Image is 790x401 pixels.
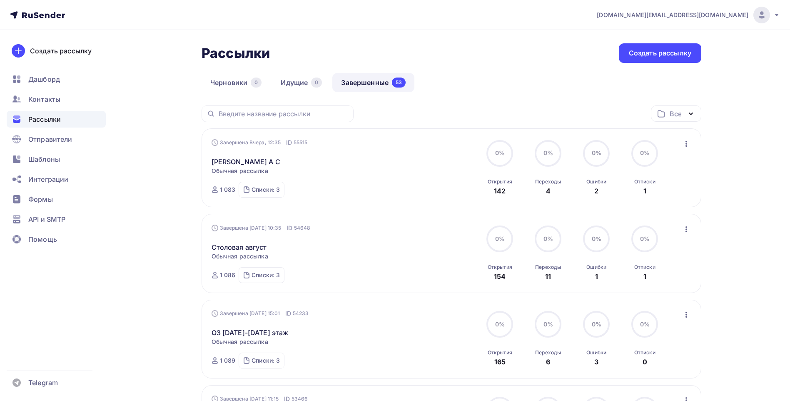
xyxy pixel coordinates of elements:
a: Отправители [7,131,106,148]
span: ID [285,309,291,318]
span: Шаблоны [28,154,60,164]
a: ОЗ [DATE]-[DATE] этаж [212,328,289,338]
a: [DOMAIN_NAME][EMAIL_ADDRESS][DOMAIN_NAME] [597,7,780,23]
div: 1 089 [220,356,236,365]
div: Ошибки [586,264,606,271]
button: Все [651,105,701,122]
span: 0% [592,149,601,156]
div: 3 [594,357,598,367]
span: ID [287,224,292,232]
a: [PERSON_NAME] А С [212,157,280,167]
div: 4 [546,186,551,196]
div: Списки: 3 [252,185,280,194]
div: Все [670,109,681,119]
div: 11 [545,271,551,281]
div: Списки: 3 [252,356,280,365]
span: 0% [543,321,553,328]
div: Завершена Вчера, 12:35 [212,138,308,147]
div: 0 [251,78,262,88]
span: 0% [640,235,650,242]
span: Telegram [28,378,58,388]
div: 2 [594,186,598,196]
div: 142 [494,186,506,196]
span: 0% [640,149,650,156]
span: Отправители [28,134,72,144]
h2: Рассылки [202,45,270,62]
div: 1 086 [220,271,236,279]
div: Ошибки [586,349,606,356]
div: Завершена [DATE] 15:01 [212,309,309,318]
div: Отписки [634,349,655,356]
span: Контакты [28,94,60,104]
span: 55515 [294,138,308,147]
span: 54233 [293,309,309,318]
div: Переходы [535,264,561,271]
div: Ошибки [586,178,606,185]
span: 0% [495,235,505,242]
span: Помощь [28,234,57,244]
div: 154 [494,271,506,281]
div: Переходы [535,349,561,356]
input: Введите название рассылки [219,109,349,118]
span: ID [286,138,292,147]
div: Открытия [488,349,512,356]
span: 0% [640,321,650,328]
div: 1 [643,271,646,281]
div: Списки: 3 [252,271,280,279]
div: Создать рассылку [30,46,92,56]
div: Открытия [488,264,512,271]
span: 0% [543,235,553,242]
div: Создать рассылку [629,48,691,58]
a: Шаблоны [7,151,106,168]
span: 0% [592,235,601,242]
span: 0% [495,321,505,328]
span: Рассылки [28,114,61,124]
span: Дашборд [28,74,60,84]
span: 0% [495,149,505,156]
a: Дашборд [7,71,106,88]
span: Обычная рассылка [212,252,268,261]
div: Открытия [488,178,512,185]
div: Отписки [634,178,655,185]
div: Завершена [DATE] 10:35 [212,224,311,232]
div: 6 [546,357,550,367]
a: Контакты [7,91,106,108]
a: Черновики0 [202,73,270,92]
div: 165 [494,357,506,367]
div: 1 083 [220,185,236,194]
a: Завершенные53 [332,73,414,92]
a: Идущие0 [272,73,331,92]
span: Обычная рассылка [212,338,268,346]
span: Обычная рассылка [212,167,268,175]
span: 54648 [294,224,311,232]
div: Переходы [535,178,561,185]
span: API и SMTP [28,214,65,224]
span: 0% [592,321,601,328]
div: 0 [311,78,322,88]
span: Формы [28,194,53,204]
a: Столовая август [212,242,267,252]
a: Формы [7,191,106,208]
div: 53 [392,78,406,88]
div: 1 [595,271,598,281]
a: Рассылки [7,111,106,128]
div: 1 [643,186,646,196]
span: 0% [543,149,553,156]
div: 0 [643,357,647,367]
span: [DOMAIN_NAME][EMAIL_ADDRESS][DOMAIN_NAME] [597,11,748,19]
div: Отписки [634,264,655,271]
span: Интеграции [28,174,68,184]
